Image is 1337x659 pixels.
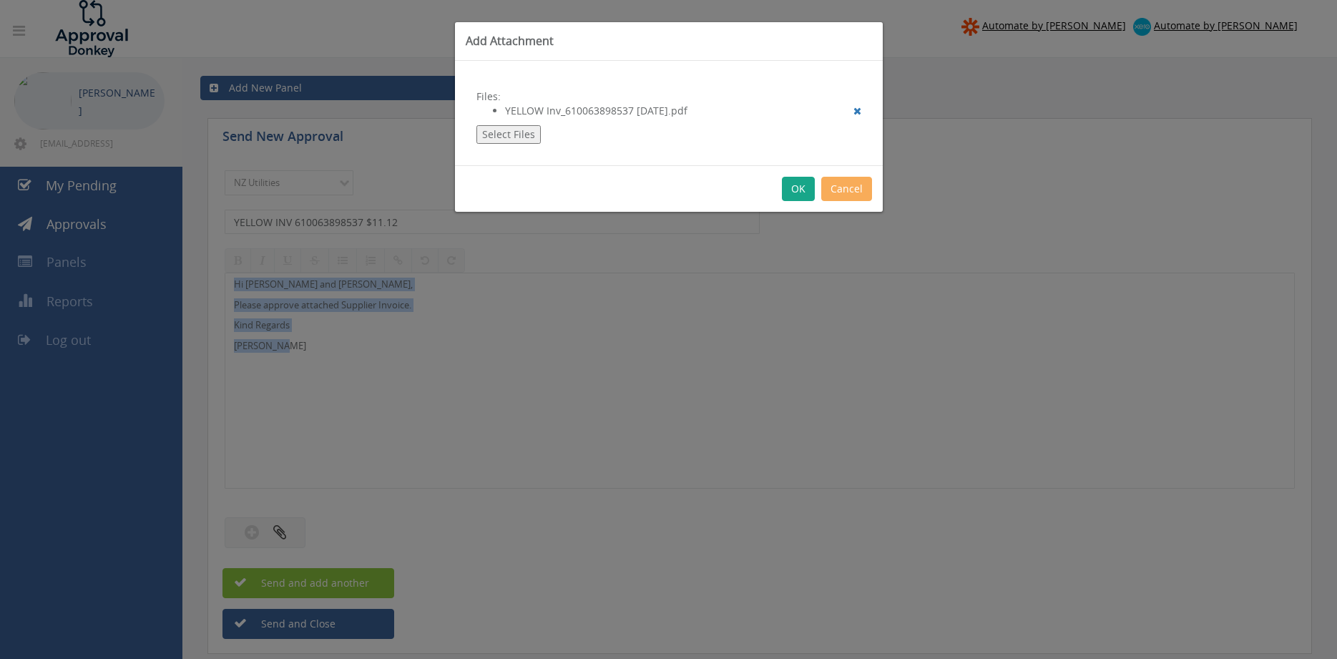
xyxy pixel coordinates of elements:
[782,177,815,201] button: OK
[505,104,861,118] li: YELLOW Inv_610063898537 [DATE].pdf
[455,61,883,165] div: Files:
[466,33,872,49] h3: Add Attachment
[821,177,872,201] button: Cancel
[476,125,541,144] button: Select Files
